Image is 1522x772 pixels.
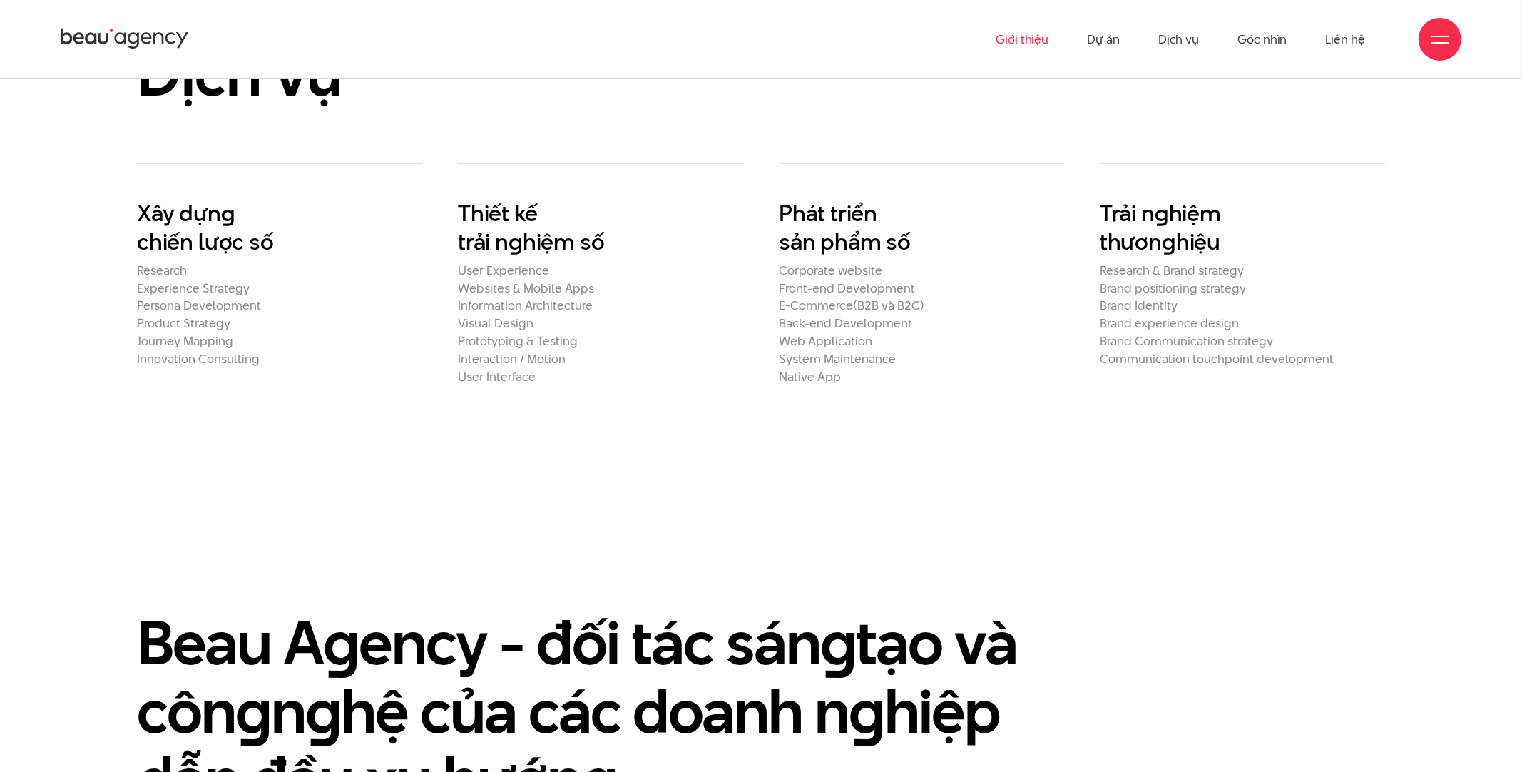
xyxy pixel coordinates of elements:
h2: Research & Brand strategy [1100,263,1385,278]
h2: Visual Design [458,316,743,331]
h2: Front-end Development [779,281,1064,296]
h2: Journey Mapping [137,334,422,349]
h2: Brand positioning strategy [1100,281,1385,296]
h2: Innovation Consulting [137,352,422,367]
en: g [1162,225,1176,258]
h2: Dịch vụ [137,41,1385,106]
en: g [849,668,884,753]
h2: Native App [779,370,1064,385]
h2: Interaction / Motion [458,352,743,367]
h2: Back-end Development [779,316,1064,331]
en: g [221,197,235,229]
h2: Information Architecture [458,298,743,313]
h2: Prototyping & Testing [458,334,743,349]
h2: E-Commerce(B2B và B2C) [779,298,1064,313]
h2: Web Application [779,334,1064,349]
h2: Research [137,263,422,278]
h2: Persona Development [137,298,422,313]
h2: Thiết kế trải n hiệm số [458,199,743,256]
h2: Experience Strategy [137,281,422,296]
h2: User Experience [458,263,743,278]
en: g [1155,197,1169,229]
h2: Websites & Mobile Apps [458,281,743,296]
h2: Corporate website [779,263,1064,278]
h2: User Interface [458,370,743,385]
h2: Communication touchpoint development [1100,352,1385,367]
h2: System Maintenance [779,352,1064,367]
h2: Product Strategy [137,316,422,331]
h2: Brand experience design [1100,316,1385,331]
h2: Xây dựn chiến lược số [137,199,422,256]
en: g [235,668,271,753]
h2: Brand Identity [1100,298,1385,313]
en: g [509,225,523,258]
en: g [305,668,341,753]
h2: Brand Communication strategy [1100,334,1385,349]
en: g [323,599,359,685]
h2: Phát triển sản phẩm số [779,199,1064,256]
h2: Trải n hiệm thươn hiệu [1100,199,1385,256]
en: g [820,599,856,685]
